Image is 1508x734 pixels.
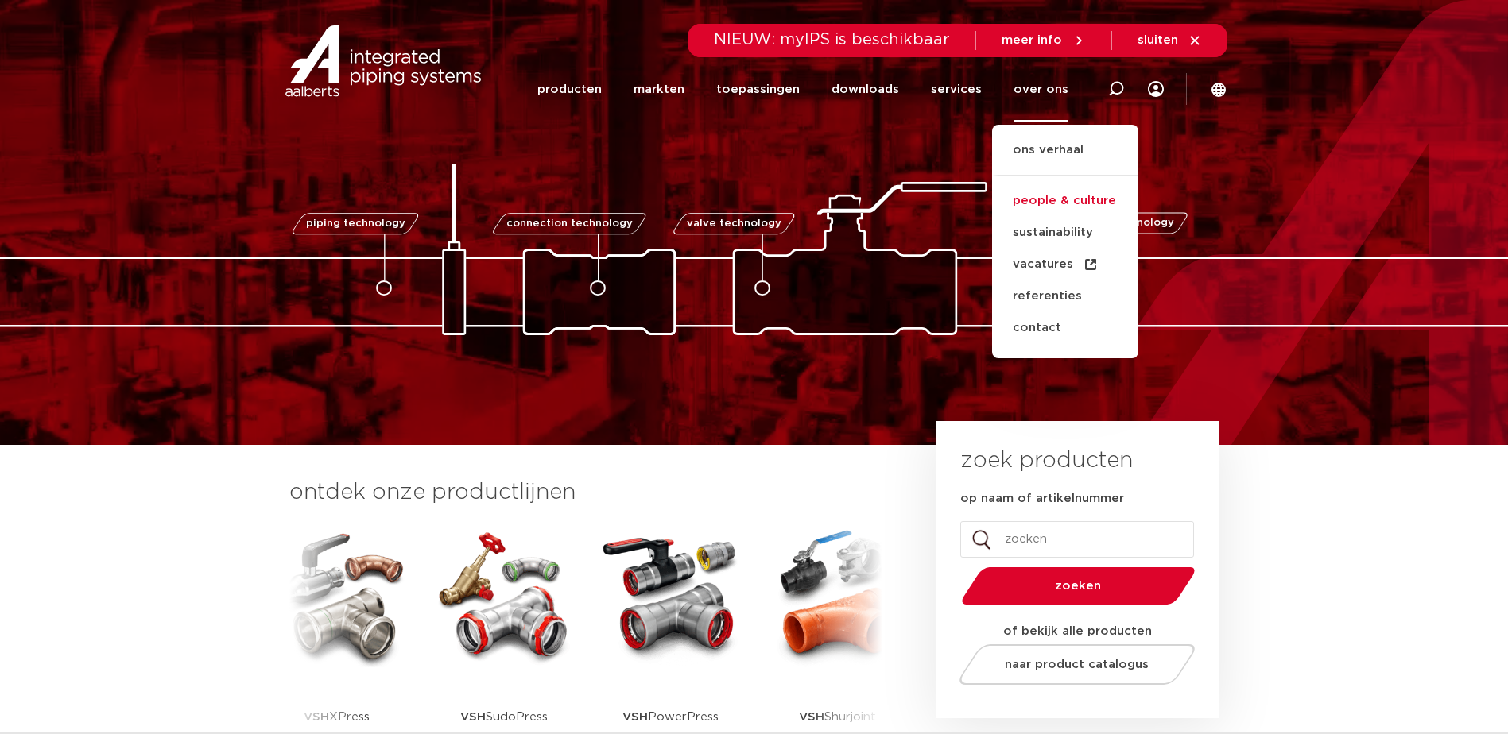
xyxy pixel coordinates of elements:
[799,711,824,723] strong: VSH
[1005,659,1149,670] span: naar product catalogus
[1138,34,1178,46] span: sluiten
[960,521,1194,558] input: zoeken
[634,57,684,122] a: markten
[955,644,1199,685] a: naar product catalogus
[960,491,1124,507] label: op naam of artikelnummer
[716,57,800,122] a: toepassingen
[931,57,982,122] a: services
[1057,218,1174,229] span: fastening technology
[306,218,405,229] span: piping technology
[687,218,781,229] span: valve technology
[960,445,1133,477] h3: zoek producten
[992,312,1138,344] a: contact
[955,566,1201,606] button: zoeken
[1002,34,1062,46] span: meer info
[714,32,950,48] span: NIEUW: myIPS is beschikbaar
[992,185,1138,217] a: people & culture
[1138,33,1202,48] a: sluiten
[622,711,648,723] strong: VSH
[1003,625,1152,637] strong: of bekijk alle producten
[506,218,632,229] span: connection technology
[992,141,1138,176] a: ons verhaal
[832,57,899,122] a: downloads
[1014,57,1068,122] a: over ons
[1002,33,1086,48] a: meer info
[460,711,486,723] strong: VSH
[992,217,1138,249] a: sustainability
[537,57,1068,122] nav: Menu
[289,477,882,508] h3: ontdek onze productlijnen
[537,57,602,122] a: producten
[1002,580,1154,592] span: zoeken
[992,249,1138,280] a: vacatures
[1148,57,1164,122] div: my IPS
[992,280,1138,312] a: referenties
[304,711,329,723] strong: VSH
